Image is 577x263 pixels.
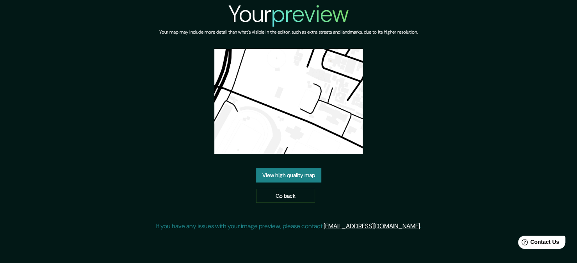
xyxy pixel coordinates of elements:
iframe: Help widget launcher [508,233,568,254]
img: created-map-preview [214,49,363,154]
h6: Your map may include more detail than what's visible in the editor, such as extra streets and lan... [159,28,418,36]
a: Go back [256,189,315,203]
a: View high quality map [256,168,321,182]
p: If you have any issues with your image preview, please contact . [156,222,421,231]
a: [EMAIL_ADDRESS][DOMAIN_NAME] [324,222,420,230]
